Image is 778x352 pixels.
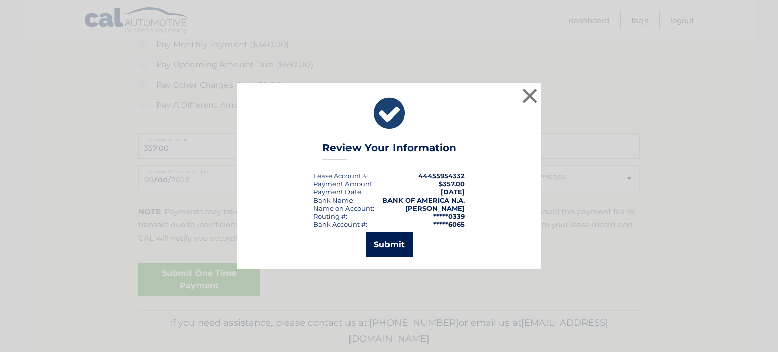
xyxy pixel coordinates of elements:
strong: BANK OF AMERICA N.A. [382,196,465,204]
div: Lease Account #: [313,172,369,180]
span: [DATE] [441,188,465,196]
span: $357.00 [439,180,465,188]
span: Payment Date [313,188,361,196]
h3: Review Your Information [322,142,456,160]
div: : [313,188,363,196]
button: Submit [366,232,413,257]
div: Payment Amount: [313,180,374,188]
div: Bank Account #: [313,220,367,228]
div: Name on Account: [313,204,374,212]
strong: 44455954332 [418,172,465,180]
button: × [520,86,540,106]
strong: [PERSON_NAME] [405,204,465,212]
div: Bank Name: [313,196,355,204]
div: Routing #: [313,212,347,220]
